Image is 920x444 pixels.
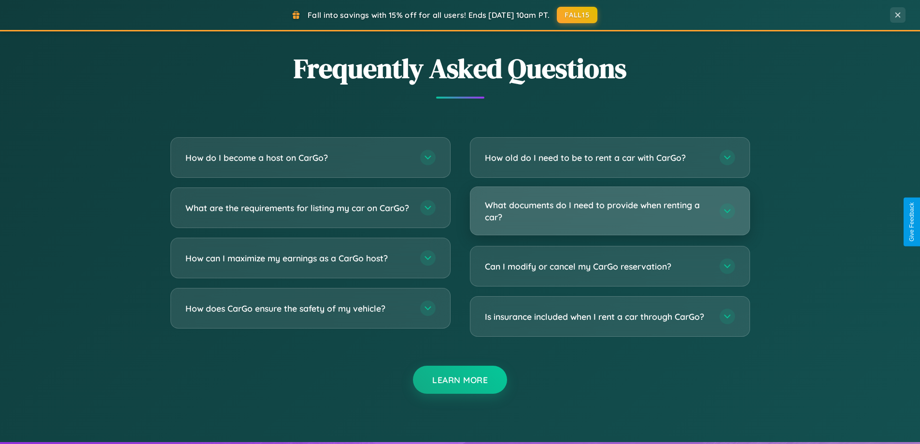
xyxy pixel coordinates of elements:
h3: How can I maximize my earnings as a CarGo host? [185,252,410,264]
h3: What are the requirements for listing my car on CarGo? [185,202,410,214]
h3: What documents do I need to provide when renting a car? [485,199,710,223]
h3: How does CarGo ensure the safety of my vehicle? [185,302,410,315]
button: FALL15 [557,7,597,23]
h2: Frequently Asked Questions [170,50,750,87]
span: Fall into savings with 15% off for all users! Ends [DATE] 10am PT. [308,10,550,20]
h3: How old do I need to be to rent a car with CarGo? [485,152,710,164]
h3: How do I become a host on CarGo? [185,152,410,164]
div: Give Feedback [908,202,915,242]
h3: Can I modify or cancel my CarGo reservation? [485,260,710,272]
h3: Is insurance included when I rent a car through CarGo? [485,311,710,323]
button: Learn More [413,366,507,394]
